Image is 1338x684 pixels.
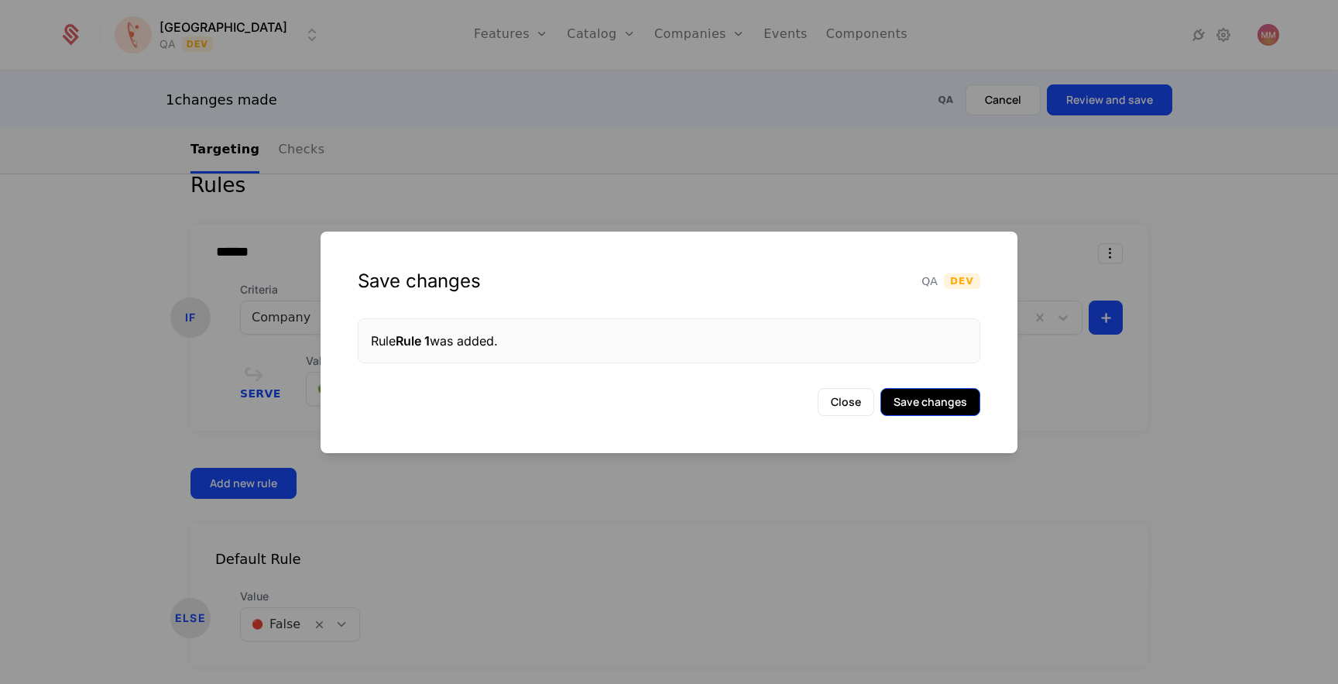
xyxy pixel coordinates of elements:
span: QA [921,273,938,289]
button: Close [818,388,874,416]
button: Save changes [880,388,980,416]
div: Save changes [358,269,481,294]
span: Dev [944,273,980,289]
div: Rule was added. [371,332,967,350]
span: Rule 1 [396,333,430,349]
